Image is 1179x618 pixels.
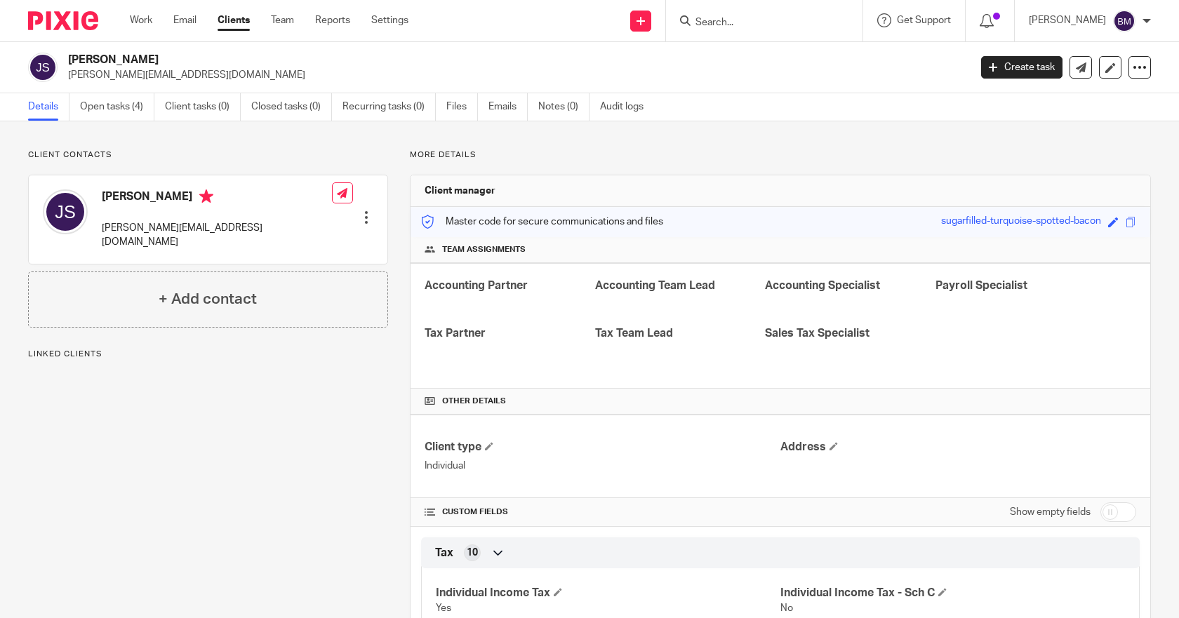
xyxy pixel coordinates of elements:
img: svg%3E [28,53,58,82]
a: Clients [218,13,250,27]
span: Accounting Team Lead [595,280,715,291]
div: sugarfilled-turquoise-spotted-bacon [941,214,1101,230]
span: Sales Tax Specialist [765,328,870,339]
span: Tax Partner [425,328,486,339]
img: Pixie [28,11,98,30]
p: [PERSON_NAME] [1029,13,1106,27]
a: Work [130,13,152,27]
span: Accounting Specialist [765,280,880,291]
p: [PERSON_NAME][EMAIL_ADDRESS][DOMAIN_NAME] [68,68,960,82]
p: [PERSON_NAME][EMAIL_ADDRESS][DOMAIN_NAME] [102,221,332,250]
h4: CUSTOM FIELDS [425,506,780,518]
a: Email [173,13,196,27]
a: Files [446,93,478,121]
a: Emails [488,93,528,121]
span: Copy to clipboard [1126,217,1136,227]
span: Tax Team Lead [595,328,673,339]
a: Reports [315,13,350,27]
input: Search [694,17,820,29]
a: Edit client [1099,56,1121,79]
span: Edit Individual Income Tax [554,588,562,596]
h4: + Add contact [159,288,257,310]
img: svg%3E [43,189,88,234]
label: Show empty fields [1010,505,1091,519]
span: Other details [442,396,506,407]
img: svg%3E [1113,10,1135,32]
span: Tax [435,546,453,560]
h4: Client type [425,440,780,455]
h4: Individual Income Tax - Sch C [780,586,1125,600]
span: Payroll Specialist [935,280,1027,291]
h3: Client manager [425,184,495,198]
a: Recurring tasks (0) [342,93,436,121]
a: Settings [371,13,408,27]
a: Open tasks (4) [80,93,154,121]
a: Create task [981,56,1063,79]
p: Client contacts [28,149,388,161]
span: Edit code [1108,217,1119,227]
span: Change Client type [485,442,493,450]
a: Client tasks (0) [165,93,241,121]
span: 10 [467,546,478,560]
a: Team [271,13,294,27]
span: Get Support [897,15,951,25]
span: Edit Address [830,442,838,450]
h4: [PERSON_NAME] [102,189,332,207]
a: Closed tasks (0) [251,93,332,121]
a: Send new email [1070,56,1092,79]
p: More details [410,149,1151,161]
p: Individual [425,459,780,473]
i: Primary [199,189,213,203]
a: Audit logs [600,93,654,121]
span: No [780,603,793,613]
span: Yes [436,603,451,613]
h2: [PERSON_NAME] [68,53,782,67]
p: Master code for secure communications and files [421,215,663,229]
h4: Individual Income Tax [436,586,780,600]
span: Team assignments [442,244,526,255]
span: Edit Individual Income Tax - Sch C [938,588,947,596]
span: Accounting Partner [425,280,528,291]
a: Notes (0) [538,93,589,121]
h4: Address [780,440,1136,455]
p: Linked clients [28,349,388,360]
a: Details [28,93,69,121]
